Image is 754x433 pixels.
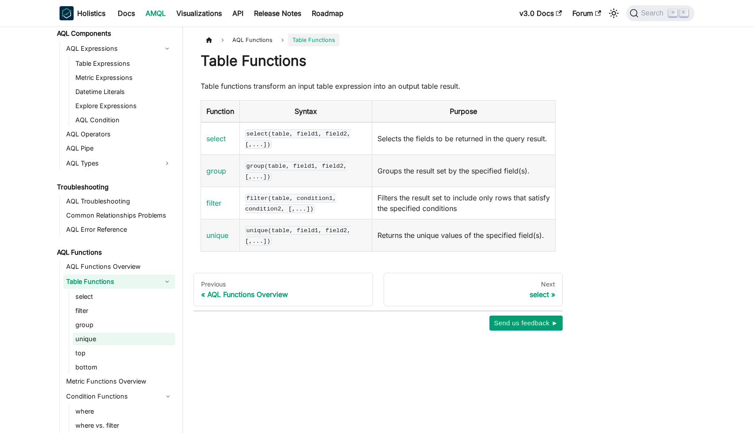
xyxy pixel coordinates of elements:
[54,181,175,193] a: Troubleshooting
[245,129,351,149] code: select(table, field1, field2, [,...])
[73,333,175,345] a: unique
[73,319,175,331] a: group
[384,273,563,306] a: Nextselect
[73,57,175,70] a: Table Expressions
[206,231,228,240] a: unique
[372,122,555,155] td: Selects the fields to be returned in the query result.
[391,280,556,288] div: Next
[63,128,175,140] a: AQL Operators
[63,260,175,273] a: AQL Functions Overview
[372,155,555,187] td: Groups the result set by the specified field(s).
[60,6,74,20] img: Holistics
[73,114,175,126] a: AQL Condition
[159,156,175,170] button: Expand sidebar category 'AQL Types'
[63,375,175,388] a: Metric Functions Overview
[228,34,277,46] span: AQL Functions
[638,9,669,17] span: Search
[372,219,555,252] td: Returns the unique values of the specified field(s).
[63,142,175,154] a: AQL Pipe
[112,6,140,20] a: Docs
[73,347,175,359] a: top
[194,273,563,306] nav: Docs pages
[201,34,556,46] nav: Breadcrumbs
[77,8,105,19] b: Holistics
[159,275,175,289] button: Collapse sidebar category 'Table Functions'
[206,199,221,207] a: filter
[63,41,159,56] a: AQL Expressions
[494,317,558,329] span: Send us feedback ►
[227,6,249,20] a: API
[73,305,175,317] a: filter
[249,6,306,20] a: Release Notes
[245,162,347,181] code: group(table, field1, field2, [,...])
[73,405,175,418] a: where
[73,86,175,98] a: Datetime Literals
[63,275,159,289] a: Table Functions
[201,34,217,46] a: Home page
[54,27,175,40] a: AQL Components
[668,9,677,17] kbd: ⌘
[245,194,336,213] code: filter(table, condition1, condition2, [,...])
[567,6,606,20] a: Forum
[63,156,159,170] a: AQL Types
[201,81,556,91] p: Table functions transform an input table expression into an output table result.
[201,290,366,299] div: AQL Functions Overview
[73,100,175,112] a: Explore Expressions
[60,6,105,20] a: HolisticsHolistics
[63,389,175,403] a: Condition Functions
[201,52,556,70] h1: Table Functions
[63,195,175,207] a: AQL Troubleshooting
[206,134,226,143] a: select
[73,419,175,432] a: where vs. filter
[73,72,175,84] a: Metric Expressions
[194,273,373,306] a: PreviousAQL Functions Overview
[51,26,183,433] nav: Docs sidebar
[607,6,621,20] button: Switch between dark and light mode (currently light mode)
[288,34,340,46] span: Table Functions
[489,316,563,331] button: Send us feedback ►
[63,223,175,236] a: AQL Error Reference
[240,101,372,123] th: Syntax
[159,41,175,56] button: Collapse sidebar category 'AQL Expressions'
[306,6,349,20] a: Roadmap
[201,101,240,123] th: Function
[372,187,555,219] td: Filters the result set to include only rows that satisfy the specified conditions
[201,280,366,288] div: Previous
[140,6,171,20] a: AMQL
[54,246,175,259] a: AQL Functions
[391,290,556,299] div: select
[171,6,227,20] a: Visualizations
[679,9,688,17] kbd: K
[206,166,226,175] a: group
[245,226,351,245] code: unique(table, field1, field2, [,...])
[372,101,555,123] th: Purpose
[73,361,175,373] a: bottom
[63,209,175,222] a: Common Relationships Problems
[514,6,567,20] a: v3.0 Docs
[626,5,694,21] button: Search (Command+K)
[73,290,175,303] a: select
